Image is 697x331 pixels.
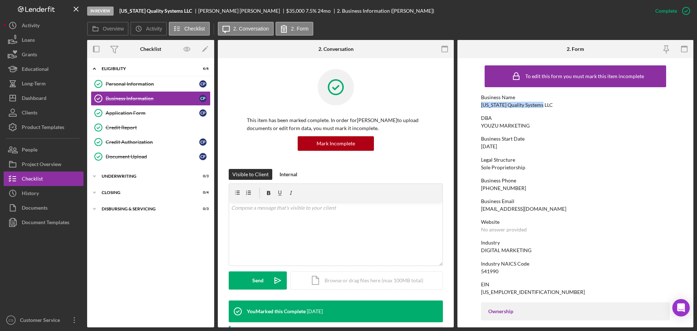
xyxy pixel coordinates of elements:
a: Personal InformationCP [91,77,211,91]
div: Business Information [106,96,199,101]
div: Credit Report [106,125,210,130]
button: 2. Form [276,22,313,36]
div: Grants [22,47,37,64]
div: [PHONE_NUMBER] [481,185,526,191]
div: Application Form [106,110,199,116]
button: Clients [4,105,83,120]
div: 2. Conversation [318,46,354,52]
div: DIGITAL MARKETING [481,247,531,253]
div: EIN [481,282,670,287]
div: C P [199,80,207,88]
div: Visible to Client [232,169,269,180]
div: C P [199,153,207,160]
div: 2. Business Information ([PERSON_NAME]) [337,8,434,14]
div: Internal [280,169,297,180]
div: Activity [22,18,40,35]
div: Business Name [481,94,670,100]
div: Customer Service [18,313,65,329]
button: Product Templates [4,120,83,134]
button: Grants [4,47,83,62]
text: CS [8,318,13,322]
div: [EMAIL_ADDRESS][DOMAIN_NAME] [481,206,566,212]
div: Complete [655,4,677,18]
div: To edit this form you must mark this item incomplete [525,73,644,79]
a: Credit AuthorizationCP [91,135,211,149]
div: Educational [22,62,49,78]
button: Dashboard [4,91,83,105]
div: Open Intercom Messenger [672,299,690,316]
div: Sole Proprietorship [481,165,525,170]
button: Overview [87,22,129,36]
div: Industry [481,240,670,246]
div: Business Email [481,198,670,204]
button: Activity [4,18,83,33]
div: Long-Term [22,76,46,93]
button: Educational [4,62,83,76]
div: 0 / 3 [196,174,209,178]
button: Internal [276,169,301,180]
div: Checklist [22,171,43,188]
button: Documents [4,201,83,215]
div: Ownership [488,308,663,314]
button: People [4,142,83,157]
div: 541990 [481,269,498,274]
div: Dashboard [22,91,46,107]
div: History [22,186,39,202]
p: This item has been marked complete. In order for [PERSON_NAME] to upload documents or edit form d... [247,116,425,133]
div: Credit Authorization [106,139,199,145]
label: 2. Form [291,26,309,32]
div: Industry NAICS Code [481,261,670,267]
div: Business Phone [481,178,670,183]
label: Activity [146,26,162,32]
button: Long-Term [4,76,83,91]
button: Complete [648,4,693,18]
time: 2025-09-09 17:29 [307,308,323,314]
div: Underwriting [102,174,191,178]
div: 7.5 % [306,8,317,14]
button: Document Templates [4,215,83,230]
div: [PERSON_NAME] [PERSON_NAME] [198,8,286,14]
a: Application FormCP [91,106,211,120]
b: [US_STATE] Quality Systems LLC [119,8,192,14]
div: Disbursing & Servicing [102,207,191,211]
div: Documents [22,201,48,217]
div: 0 / 4 [196,190,209,195]
div: 6 / 6 [196,66,209,71]
label: Overview [103,26,124,32]
div: People [22,142,37,159]
div: C P [199,95,207,102]
button: Send [229,271,287,290]
div: C P [199,138,207,146]
span: $35,000 [286,8,305,14]
button: Project Overview [4,157,83,171]
button: Visible to Client [229,169,272,180]
div: Product Templates [22,120,64,136]
div: Legal Structure [481,157,670,163]
div: 0 / 3 [196,207,209,211]
button: Checklist [4,171,83,186]
div: YOUZU MARKETING [481,123,530,129]
button: History [4,186,83,201]
a: Document UploadCP [91,149,211,164]
a: Business InformationCP [91,91,211,106]
label: 2. Conversation [233,26,269,32]
button: CSCustomer Service [4,313,83,327]
a: Credit Report [91,120,211,135]
button: Activity [130,22,167,36]
div: Document Upload [106,154,199,160]
div: Project Overview [22,157,61,173]
button: 2. Conversation [218,22,274,36]
div: You Marked this Complete [247,308,306,314]
div: C P [199,109,207,117]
